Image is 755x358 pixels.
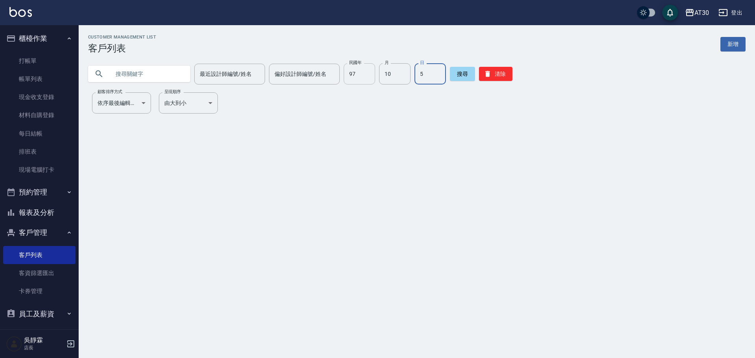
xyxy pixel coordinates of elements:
[3,222,75,243] button: 客戶管理
[24,344,64,351] p: 店長
[24,336,64,344] h5: 吳靜霖
[6,336,22,352] img: Person
[3,202,75,223] button: 報表及分析
[3,304,75,324] button: 員工及薪資
[3,161,75,179] a: 現場電腦打卡
[3,282,75,300] a: 卡券管理
[450,67,475,81] button: 搜尋
[3,182,75,202] button: 預約管理
[349,60,361,66] label: 民國年
[3,88,75,106] a: 現金收支登錄
[3,264,75,282] a: 客資篩選匯出
[3,246,75,264] a: 客戶列表
[694,8,709,18] div: AT30
[3,28,75,49] button: 櫃檯作業
[715,6,746,20] button: 登出
[88,35,156,40] h2: Customer Management List
[3,125,75,143] a: 每日結帳
[92,92,151,114] div: 依序最後編輯時間
[479,67,512,81] button: 清除
[385,60,389,66] label: 月
[9,7,32,17] img: Logo
[110,63,184,84] input: 搜尋關鍵字
[3,52,75,70] a: 打帳單
[420,60,424,66] label: 日
[3,70,75,88] a: 帳單列表
[3,324,75,344] button: 商品管理
[88,43,156,54] h3: 客戶列表
[3,143,75,161] a: 排班表
[720,37,746,51] a: 新增
[164,89,181,95] label: 呈現順序
[662,5,678,20] button: save
[98,89,122,95] label: 顧客排序方式
[682,5,712,21] button: AT30
[159,92,218,114] div: 由大到小
[3,106,75,124] a: 材料自購登錄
